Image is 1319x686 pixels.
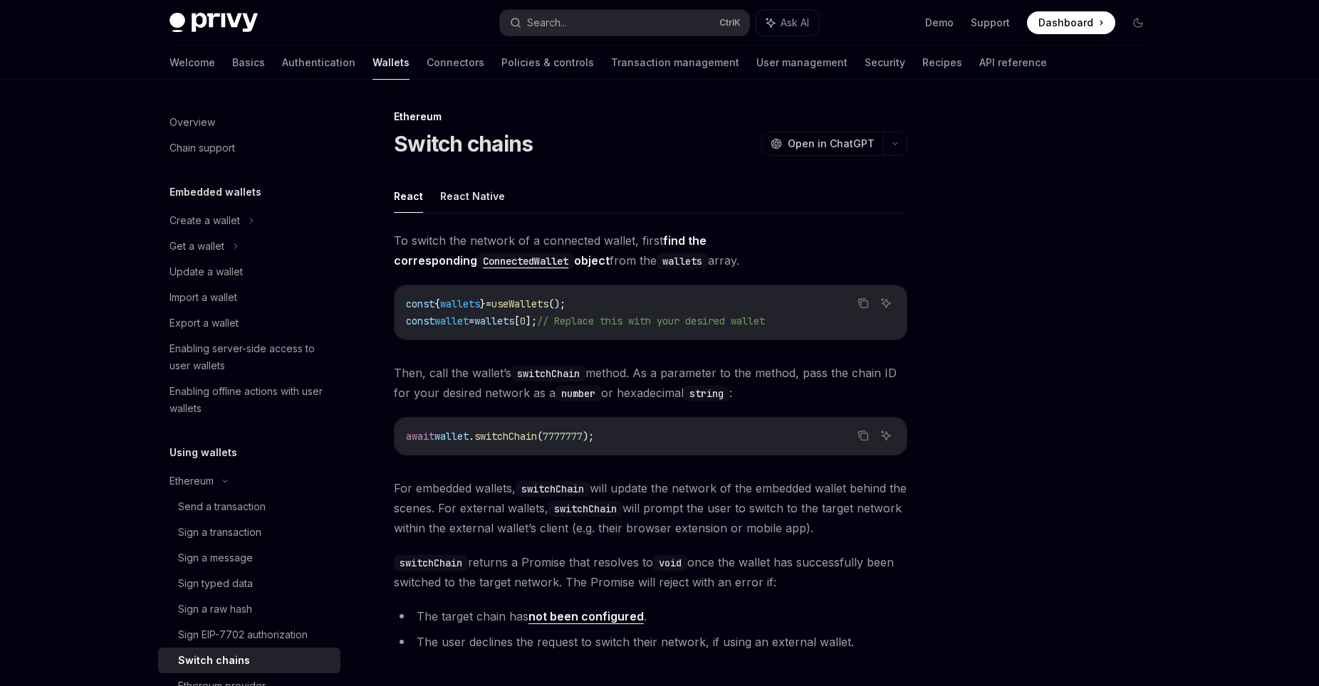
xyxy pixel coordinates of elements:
a: Enabling offline actions with user wallets [158,379,340,421]
span: ); [583,430,594,443]
button: Ask AI [877,426,895,445]
span: Ctrl K [719,17,741,28]
span: To switch the network of a connected wallet, first from the array. [394,231,907,270]
div: Sign a transaction [178,524,261,541]
code: switchChain [511,366,585,381]
span: } [480,297,486,310]
div: Send a transaction [178,498,266,515]
a: Support [971,16,1010,30]
a: User management [756,46,848,80]
a: Wallets [372,46,410,80]
a: Export a wallet [158,310,340,336]
li: The user declines the request to switch their network, if using an external wallet. [394,632,907,652]
span: const [406,297,434,310]
a: Recipes [922,46,962,80]
span: [ [514,315,520,327]
a: Connectors [427,46,484,80]
code: switchChain [548,501,622,517]
div: Sign typed data [178,575,253,592]
div: Chain support [170,139,235,157]
div: Enabling offline actions with user wallets [170,383,332,417]
a: not been configured [528,609,644,624]
span: = [486,297,491,310]
a: Policies & controls [501,46,594,80]
a: Import a wallet [158,285,340,310]
a: Overview [158,110,340,135]
code: ConnectedWallet [477,253,574,269]
a: Switch chains [158,648,340,673]
div: Search... [527,14,567,31]
code: wallets [657,253,708,269]
span: ( [537,430,543,443]
span: { [434,297,440,310]
span: wallet [434,430,469,443]
li: The target chain has . [394,606,907,626]
a: Sign a transaction [158,519,340,545]
button: React Native [440,179,505,213]
img: dark logo [170,13,258,33]
h1: Switch chains [394,131,533,157]
button: Open in ChatGPT [761,132,883,156]
a: Chain support [158,135,340,161]
a: Sign typed data [158,571,340,596]
div: Get a wallet [170,238,224,255]
div: Import a wallet [170,289,237,306]
a: Transaction management [611,46,739,80]
a: Authentication [282,46,355,80]
button: Search...CtrlK [500,10,749,36]
div: Switch chains [178,652,250,669]
code: switchChain [516,481,590,497]
span: returns a Promise that resolves to once the wallet has successfully been switched to the target n... [394,552,907,592]
a: Sign EIP-7702 authorization [158,622,340,648]
a: Dashboard [1027,11,1115,34]
div: Ethereum [394,110,907,124]
span: Ask AI [781,16,809,30]
a: Enabling server-side access to user wallets [158,336,340,379]
div: Ethereum [170,473,214,490]
div: Sign a message [178,549,253,566]
code: void [653,555,687,571]
a: API reference [979,46,1047,80]
div: Update a wallet [170,263,243,280]
span: For embedded wallets, will update the network of the embedded wallet behind the scenes. For exter... [394,478,907,538]
span: = [469,315,474,327]
button: Copy the contents from the code block [854,294,872,312]
span: 0 [520,315,526,327]
a: Sign a message [158,545,340,571]
button: Copy the contents from the code block [854,426,872,445]
button: Toggle dark mode [1127,11,1149,34]
a: Security [865,46,905,80]
a: Send a transaction [158,494,340,519]
button: Ask AI [877,294,895,312]
a: Demo [925,16,954,30]
div: Create a wallet [170,212,240,229]
span: wallets [440,297,480,310]
span: switchChain [474,430,537,443]
a: Welcome [170,46,215,80]
div: Export a wallet [170,315,239,332]
h5: Embedded wallets [170,184,261,201]
div: Sign EIP-7702 authorization [178,626,308,643]
h5: Using wallets [170,444,237,461]
div: Sign a raw hash [178,601,252,618]
span: Dashboard [1038,16,1093,30]
a: find the correspondingConnectedWalletobject [394,233,707,268]
span: const [406,315,434,327]
a: Basics [232,46,265,80]
button: Ask AI [756,10,819,36]
a: Update a wallet [158,259,340,285]
span: 7777777 [543,430,583,443]
span: . [469,430,474,443]
span: wallet [434,315,469,327]
span: useWallets [491,297,548,310]
span: await [406,430,434,443]
span: Then, call the wallet’s method. As a parameter to the method, pass the chain ID for your desired ... [394,363,907,403]
code: string [684,386,729,401]
span: // Replace this with your desired wallet [537,315,765,327]
a: Sign a raw hash [158,596,340,622]
div: Overview [170,114,215,131]
span: Open in ChatGPT [788,137,875,151]
span: (); [548,297,565,310]
code: switchChain [394,555,468,571]
code: number [556,386,601,401]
